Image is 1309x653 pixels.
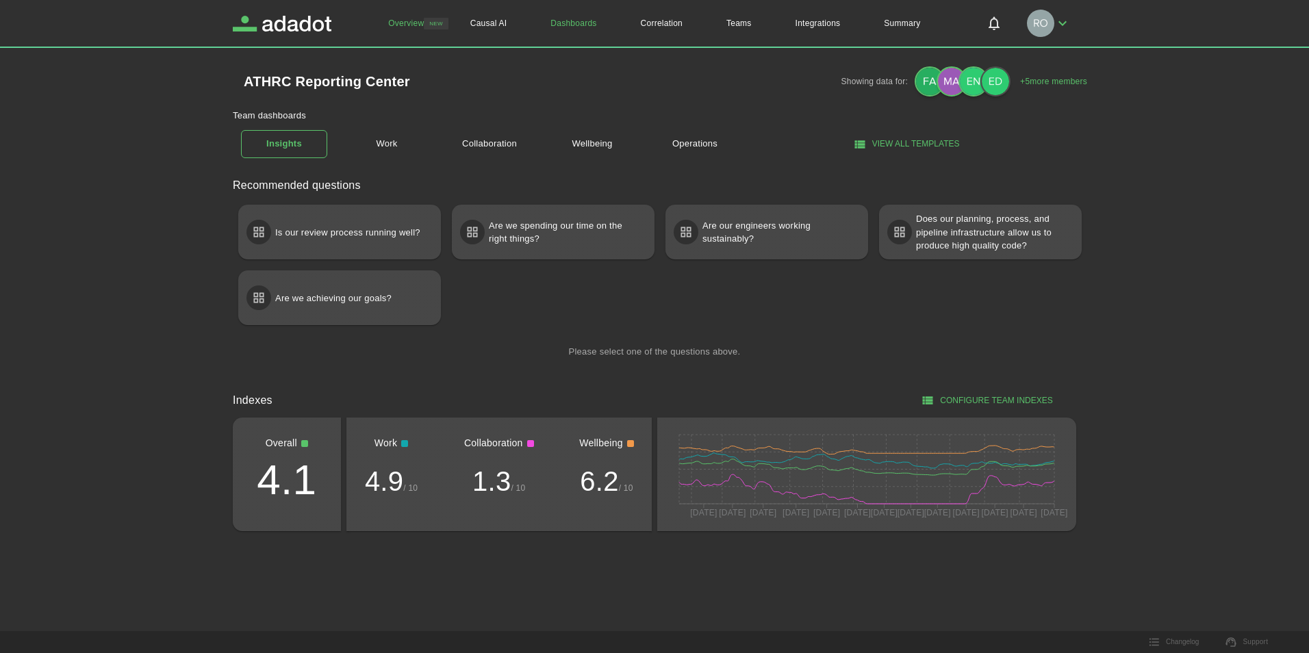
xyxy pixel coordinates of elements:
a: Support [1218,632,1276,652]
p: Are we achieving our goals? [275,286,392,311]
span: / 10 [403,483,418,493]
button: View all templates [819,133,995,155]
a: Insights [241,130,327,158]
p: 6.2 [580,468,633,495]
h1: Insights [266,136,302,152]
tspan: [DATE] [982,507,1008,517]
img: rolando.sisco [1027,10,1054,37]
span: / 10 [511,483,525,493]
h2: Recommended questions [233,177,361,194]
p: 4.9 [365,468,418,495]
p: Team dashboards [233,109,306,123]
tspan: [DATE] [813,507,840,517]
tspan: [DATE] [1041,507,1067,517]
a: ATHRC Reporting Center [244,75,410,88]
p: Are we spending our time on the right things? [489,214,641,251]
tspan: [DATE] [719,507,746,517]
tspan: [DATE] [924,507,951,517]
img: enrique.cordero [960,68,987,95]
tspan: [DATE] [953,507,980,517]
tspan: [DATE] [871,507,898,517]
a: Adadot Homepage [233,16,331,31]
tspan: [DATE] [783,507,809,517]
img: edwin.molero [982,68,1009,95]
h2: Collaboration [464,436,523,450]
a: Work [344,132,430,156]
tspan: [DATE] [898,507,924,517]
p: Does our planning, process, and pipeline infrastructure allow us to produce high quality code? [916,207,1069,258]
button: Notifications [978,7,1011,40]
button: Configure Team Indexes [900,389,1076,412]
a: Operations [652,132,738,156]
img: fabiola.dominguez [916,68,943,95]
p: 1.3 [472,468,525,495]
p: Are our engineers working sustainably? [702,214,855,251]
tspan: [DATE] [750,507,776,517]
button: Changelog [1141,632,1207,652]
span: / 10 [619,483,633,493]
button: rolando.sisco [1021,5,1076,41]
img: maria.ortiz [938,68,965,95]
h2: Work [374,436,397,450]
h2: Overall [266,436,297,450]
tspan: [DATE] [690,507,717,517]
h2: Wellbeing [579,436,622,450]
h2: 4.1 [257,459,316,501]
a: +5more members [1020,75,1087,88]
tspan: [DATE] [1010,507,1037,517]
p: Showing data for: [841,75,916,88]
tspan: [DATE] [844,507,871,517]
p: Is our review process running well? [275,220,420,245]
h2: Indexes [233,392,272,409]
p: Please select one of the questions above. [569,345,741,359]
a: Collaboration [446,132,533,156]
a: Wellbeing [549,132,635,156]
